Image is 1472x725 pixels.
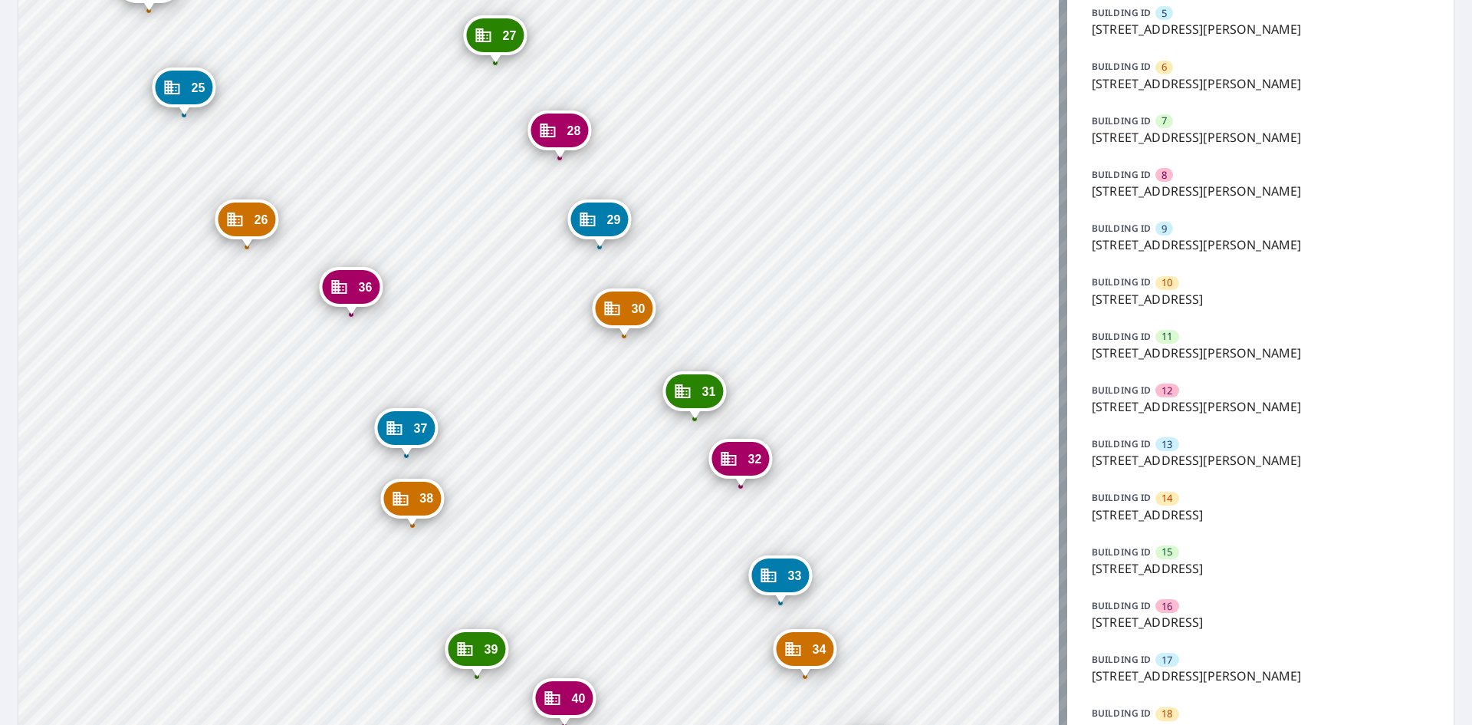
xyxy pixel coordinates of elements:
span: 36 [359,282,373,293]
p: BUILDING ID [1092,491,1151,504]
div: Dropped pin, building 30, Commercial property, 196 Sandrala Dr Reynoldsburg, OH 43068 [592,288,655,336]
p: [STREET_ADDRESS] [1092,506,1429,524]
span: 40 [571,693,585,704]
div: Dropped pin, building 34, Commercial property, 228 Sandrala Dr Reynoldsburg, OH 43068 [773,629,836,677]
div: Dropped pin, building 31, Commercial property, 204 Sandrala Dr Reynoldsburg, OH 43068 [662,371,726,419]
p: [STREET_ADDRESS] [1092,559,1429,578]
p: BUILDING ID [1092,384,1151,397]
span: 16 [1161,599,1172,614]
p: [STREET_ADDRESS][PERSON_NAME] [1092,74,1429,93]
div: Dropped pin, building 37, Commercial property, 195 Sandrala Dr Reynoldsburg, OH 43068 [375,408,439,456]
p: BUILDING ID [1092,60,1151,73]
span: 14 [1161,491,1172,506]
p: [STREET_ADDRESS] [1092,613,1429,631]
span: 39 [484,644,498,655]
div: Dropped pin, building 27, Commercial property, 172 Bixham Dr Reynoldsburg, OH 43068 [463,15,527,63]
div: Dropped pin, building 32, Commercial property, 212 Bixham Dr Reynoldsburg, OH 43068 [709,439,773,486]
p: BUILDING ID [1092,114,1151,127]
span: 30 [631,303,645,315]
p: [STREET_ADDRESS][PERSON_NAME] [1092,667,1429,685]
span: 10 [1161,275,1172,290]
p: BUILDING ID [1092,6,1151,19]
p: [STREET_ADDRESS][PERSON_NAME] [1092,236,1429,254]
div: Dropped pin, building 39, Commercial property, 211 Sandrala Dr Reynoldsburg, OH 43068 [445,629,508,677]
span: 32 [748,453,762,465]
span: 37 [414,423,428,434]
p: BUILDING ID [1092,437,1151,450]
span: 5 [1161,6,1167,21]
div: Dropped pin, building 38, Commercial property, 203 Sandrala Dr Reynoldsburg, OH 43068 [380,479,444,526]
p: [STREET_ADDRESS] [1092,290,1429,308]
span: 11 [1161,329,1172,344]
p: [STREET_ADDRESS][PERSON_NAME] [1092,20,1429,38]
p: [STREET_ADDRESS][PERSON_NAME] [1092,128,1429,147]
span: 12 [1161,384,1172,398]
p: [STREET_ADDRESS][PERSON_NAME] [1092,397,1429,416]
span: 18 [1161,707,1172,721]
span: 9 [1161,222,1167,236]
div: Dropped pin, building 25, Commercial property, 163 Sandrala Dr Reynoldsburg, OH 43068 [152,68,215,115]
span: 6 [1161,60,1167,74]
span: 15 [1161,545,1172,559]
p: BUILDING ID [1092,707,1151,720]
span: 17 [1161,653,1172,667]
div: Dropped pin, building 29, Commercial property, 196 Bixham Dr Reynoldsburg, OH 43068 [567,199,631,247]
span: 27 [502,30,516,41]
div: Dropped pin, building 36, Commercial property, 179 Sandrala Dr Reynoldsburg, OH 43068 [320,267,383,315]
p: BUILDING ID [1092,222,1151,235]
span: 28 [567,125,581,137]
div: Dropped pin, building 33, Commercial property, 220 Sandrala Dr Reynoldsburg, OH 43068 [748,555,812,603]
span: 8 [1161,168,1167,183]
span: 25 [191,82,205,94]
p: BUILDING ID [1092,599,1151,612]
p: BUILDING ID [1092,168,1151,181]
p: [STREET_ADDRESS][PERSON_NAME] [1092,182,1429,200]
span: 26 [255,214,268,226]
p: [STREET_ADDRESS][PERSON_NAME] [1092,451,1429,470]
p: BUILDING ID [1092,653,1151,666]
span: 7 [1161,114,1167,128]
p: BUILDING ID [1092,330,1151,343]
span: 13 [1161,437,1172,452]
span: 34 [812,644,826,655]
p: [STREET_ADDRESS][PERSON_NAME] [1092,344,1429,362]
p: BUILDING ID [1092,275,1151,288]
span: 31 [701,386,715,397]
span: 38 [419,493,433,504]
span: 33 [787,570,801,582]
div: Dropped pin, building 26, Commercial property, 171 Sandrala Dr Reynoldsburg, OH 43068 [215,199,279,247]
div: Dropped pin, building 28, Commercial property, 180 Sandrala Dr Reynoldsburg, OH 43068 [528,110,592,158]
span: 29 [606,214,620,226]
p: BUILDING ID [1092,545,1151,559]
